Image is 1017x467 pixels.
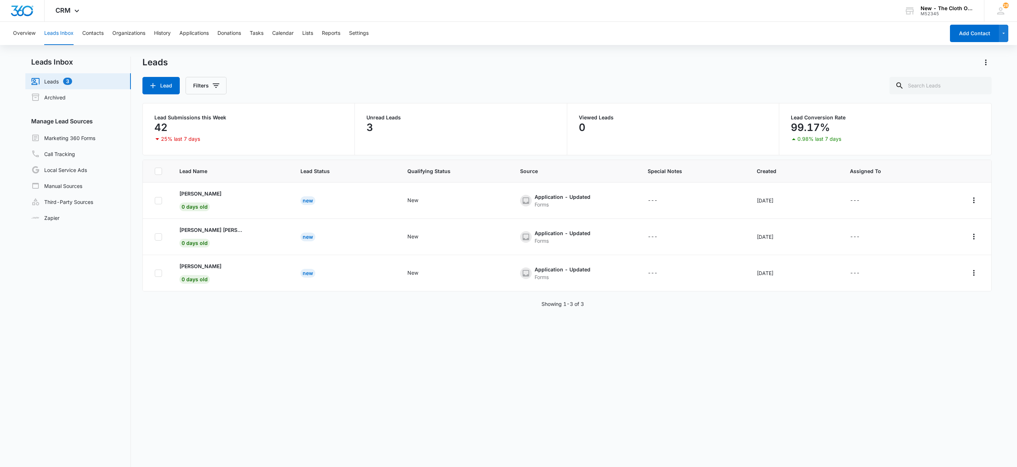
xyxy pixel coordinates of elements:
[302,22,313,45] button: Lists
[142,57,168,68] h1: Leads
[407,196,431,205] div: - - Select to Edit Field
[366,115,555,120] p: Unread Leads
[31,214,59,222] a: Zapier
[1003,3,1009,8] div: notifications count
[300,197,315,204] a: New
[407,233,418,240] div: New
[535,266,590,273] div: Application - Updated
[300,270,315,276] a: New
[579,122,585,133] p: 0
[217,22,241,45] button: Donations
[520,266,603,281] div: - - Select to Edit Field
[179,262,283,282] a: [PERSON_NAME]0 days old
[55,7,71,14] span: CRM
[179,275,210,284] span: 0 days old
[13,22,36,45] button: Overview
[179,22,209,45] button: Applications
[31,165,87,174] a: Local Service Ads
[179,190,221,197] p: [PERSON_NAME]
[31,77,72,86] a: Leads3
[791,115,980,120] p: Lead Conversion Rate
[921,5,974,11] div: account name
[31,181,82,190] a: Manual Sources
[648,233,671,241] div: - - Select to Edit Field
[757,197,833,204] div: [DATE]
[179,226,283,246] a: [PERSON_NAME] [PERSON_NAME]0 days old
[535,201,590,208] div: Forms
[407,269,418,276] div: New
[300,167,390,175] span: Lead Status
[142,77,180,94] button: Lead
[921,11,974,16] div: account id
[44,22,74,45] button: Leads Inbox
[179,202,210,211] span: 0 days old
[179,190,283,210] a: [PERSON_NAME]0 days old
[112,22,145,45] button: Organizations
[272,22,294,45] button: Calendar
[300,233,315,241] div: New
[154,22,171,45] button: History
[850,167,881,175] span: Assigned To
[648,269,657,278] div: ---
[648,269,671,278] div: - - Select to Edit Field
[791,122,830,133] p: 99.17%
[179,226,245,234] p: [PERSON_NAME] [PERSON_NAME]
[535,237,590,245] div: Forms
[797,136,841,142] p: 0.98% last 7 days
[349,22,369,45] button: Settings
[179,262,221,270] p: [PERSON_NAME]
[407,233,431,241] div: - - Select to Edit Field
[407,269,431,278] div: - - Select to Edit Field
[579,115,767,120] p: Viewed Leads
[520,229,603,245] div: - - Select to Edit Field
[161,136,200,142] p: 25% last 7 days
[300,196,315,205] div: New
[850,196,860,205] div: ---
[968,267,980,279] button: Actions
[179,167,283,175] span: Lead Name
[25,117,131,126] h3: Manage Lead Sources
[25,57,131,67] h2: Leads Inbox
[757,233,833,241] div: [DATE]
[154,115,343,120] p: Lead Submissions this Week
[154,122,167,133] p: 42
[648,196,671,205] div: - - Select to Edit Field
[889,77,992,94] input: Search Leads
[757,269,833,277] div: [DATE]
[648,233,657,241] div: ---
[407,167,502,175] span: Qualifying Status
[300,234,315,240] a: New
[850,196,873,205] div: - - Select to Edit Field
[850,269,860,278] div: ---
[250,22,263,45] button: Tasks
[366,122,373,133] p: 3
[648,167,739,175] span: Special Notes
[850,233,873,241] div: - - Select to Edit Field
[31,134,95,142] a: Marketing 360 Forms
[520,167,630,175] span: Source
[541,300,584,308] p: Showing 1-3 of 3
[968,231,980,242] button: Actions
[31,197,93,206] a: Third-Party Sources
[850,233,860,241] div: ---
[535,193,590,201] div: Application - Updated
[407,196,418,204] div: New
[1003,3,1009,8] span: 26
[648,196,657,205] div: ---
[186,77,227,94] button: Filters
[535,273,590,281] div: Forms
[300,269,315,278] div: New
[179,239,210,247] span: 0 days old
[82,22,104,45] button: Contacts
[322,22,340,45] button: Reports
[850,269,873,278] div: - - Select to Edit Field
[950,25,999,42] button: Add Contact
[980,57,992,68] button: Actions
[968,194,980,206] button: Actions
[31,93,66,102] a: Archived
[535,229,590,237] div: Application - Updated
[757,167,833,175] span: Created
[520,193,603,208] div: - - Select to Edit Field
[31,149,75,158] a: Call Tracking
